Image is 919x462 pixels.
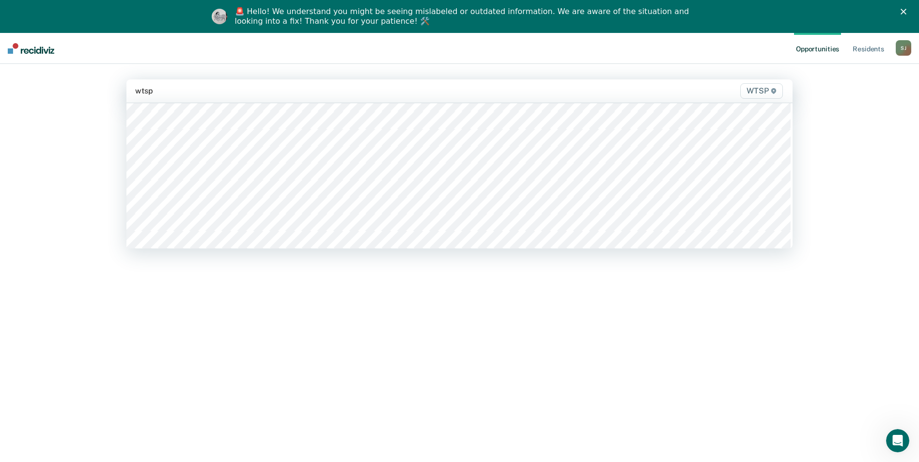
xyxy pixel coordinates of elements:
iframe: Intercom live chat [886,429,909,452]
a: Opportunities [794,33,841,64]
div: 🚨 Hello! We understand you might be seeing mislabeled or outdated information. We are aware of th... [235,7,692,26]
img: Profile image for Kim [212,9,227,24]
a: Residents [851,33,886,64]
div: S J [896,40,911,56]
div: Close [901,9,910,15]
button: SJ [896,40,911,56]
img: Recidiviz [8,43,54,54]
span: WTSP [740,83,783,99]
